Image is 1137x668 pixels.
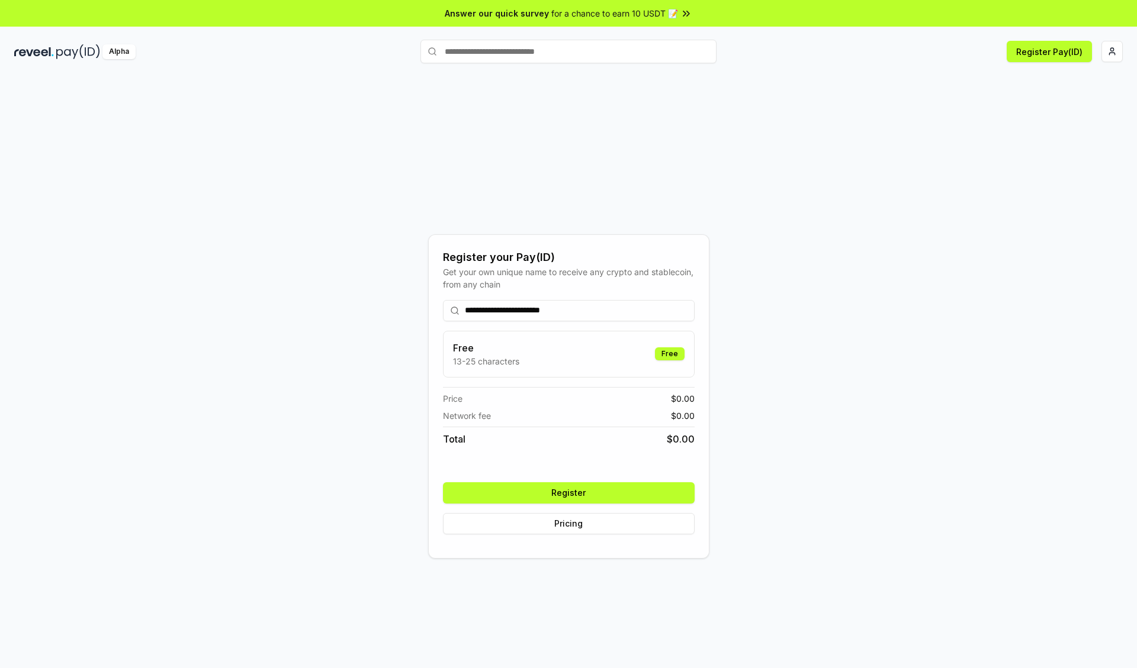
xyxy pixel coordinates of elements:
[14,44,54,59] img: reveel_dark
[56,44,100,59] img: pay_id
[102,44,136,59] div: Alpha
[655,347,685,360] div: Free
[443,409,491,422] span: Network fee
[443,392,462,405] span: Price
[551,7,678,20] span: for a chance to earn 10 USDT 📝
[671,409,695,422] span: $ 0.00
[453,355,519,367] p: 13-25 characters
[1007,41,1092,62] button: Register Pay(ID)
[443,513,695,534] button: Pricing
[667,432,695,446] span: $ 0.00
[671,392,695,405] span: $ 0.00
[443,482,695,504] button: Register
[443,249,695,266] div: Register your Pay(ID)
[453,341,519,355] h3: Free
[443,432,465,446] span: Total
[445,7,549,20] span: Answer our quick survey
[443,266,695,291] div: Get your own unique name to receive any crypto and stablecoin, from any chain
